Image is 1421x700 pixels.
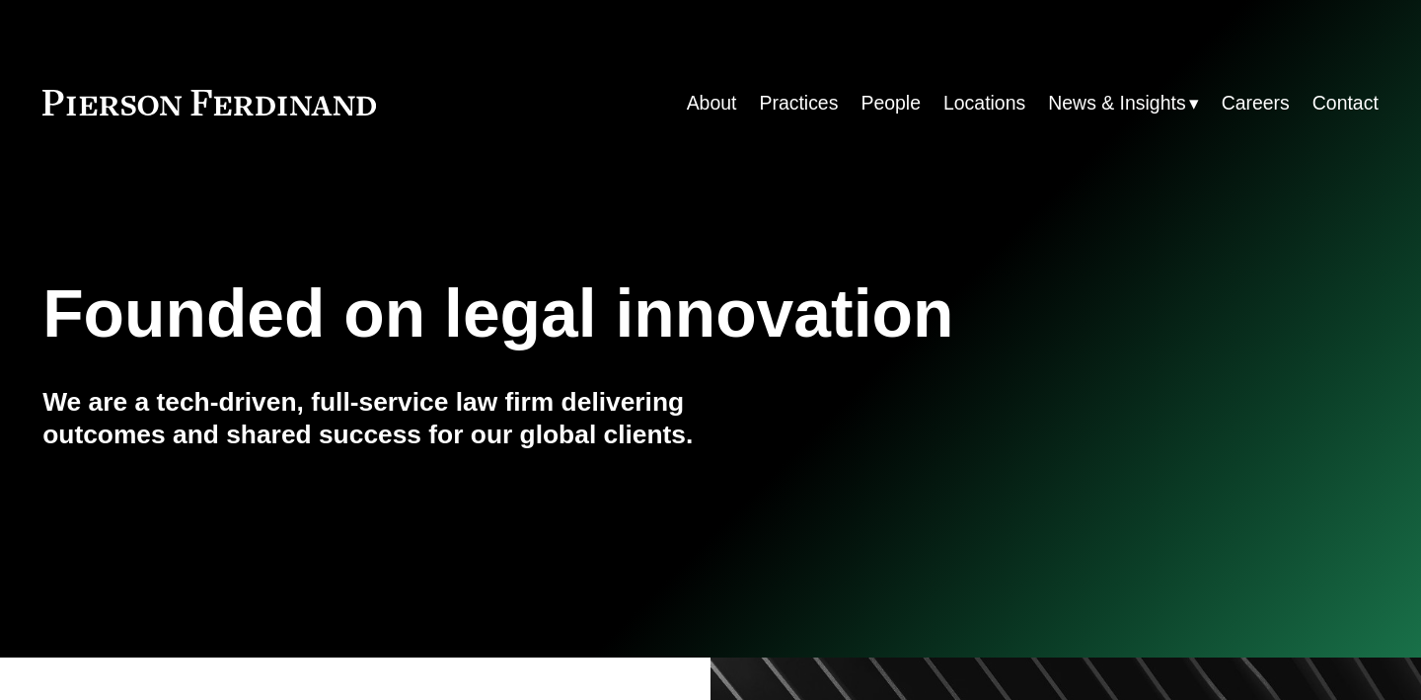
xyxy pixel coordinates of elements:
a: Careers [1222,84,1290,122]
a: Locations [943,84,1025,122]
a: Practices [759,84,838,122]
h1: Founded on legal innovation [42,275,1156,352]
a: Contact [1312,84,1379,122]
a: About [687,84,737,122]
span: News & Insights [1048,86,1185,120]
a: folder dropdown [1048,84,1198,122]
a: People [860,84,921,122]
h4: We are a tech-driven, full-service law firm delivering outcomes and shared success for our global... [42,386,710,452]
